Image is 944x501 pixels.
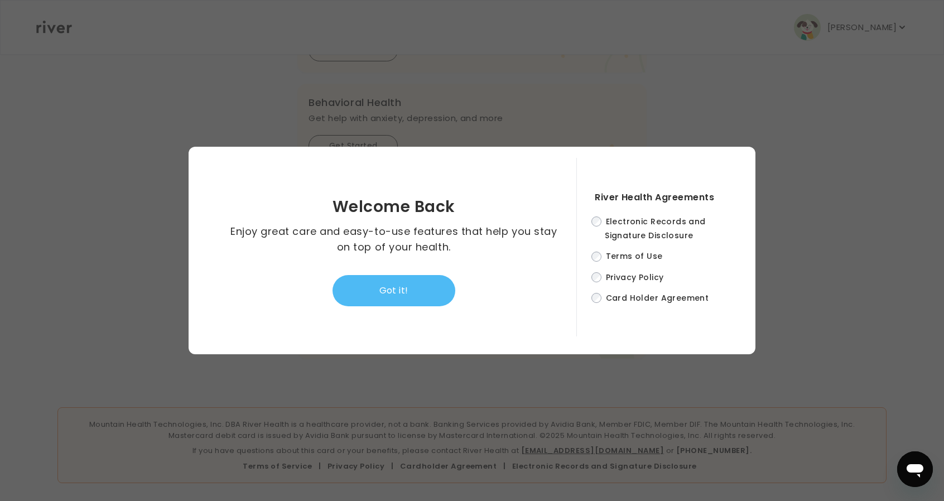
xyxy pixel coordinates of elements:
[605,216,706,241] span: Electronic Records and Signature Disclosure
[606,251,663,262] span: Terms of Use
[897,451,933,487] iframe: Button to launch messaging window
[229,224,558,255] p: Enjoy great care and easy-to-use features that help you stay on top of your health.
[333,275,455,306] button: Got it!
[595,190,733,205] h4: River Health Agreements
[606,292,709,304] span: Card Holder Agreement
[606,272,664,283] span: Privacy Policy
[333,199,455,215] h3: Welcome Back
